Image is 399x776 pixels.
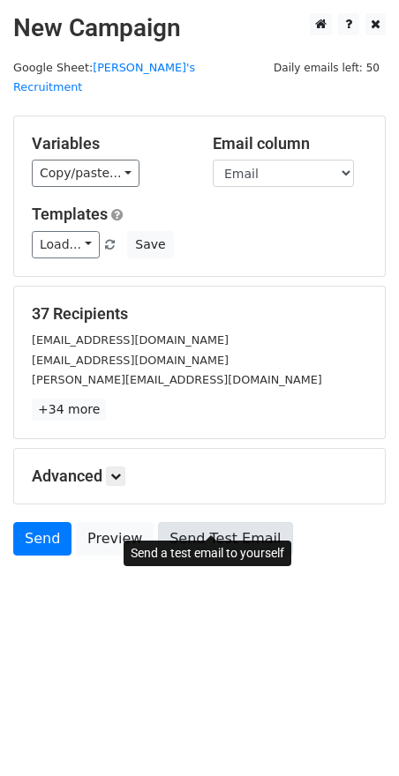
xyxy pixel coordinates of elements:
a: Send Test Email [158,522,292,556]
a: [PERSON_NAME]'s Recruitment [13,61,195,94]
h5: 37 Recipients [32,304,367,324]
small: [EMAIL_ADDRESS][DOMAIN_NAME] [32,333,229,347]
a: Preview [76,522,154,556]
a: Templates [32,205,108,223]
a: +34 more [32,399,106,421]
a: Daily emails left: 50 [267,61,386,74]
h5: Variables [32,134,186,153]
h5: Email column [213,134,367,153]
small: [EMAIL_ADDRESS][DOMAIN_NAME] [32,354,229,367]
h2: New Campaign [13,13,386,43]
small: Google Sheet: [13,61,195,94]
small: [PERSON_NAME][EMAIL_ADDRESS][DOMAIN_NAME] [32,373,322,386]
a: Load... [32,231,100,258]
div: Send a test email to yourself [124,541,291,566]
h5: Advanced [32,466,367,486]
button: Save [127,231,173,258]
a: Copy/paste... [32,160,139,187]
iframe: Chat Widget [311,691,399,776]
a: Send [13,522,72,556]
span: Daily emails left: 50 [267,58,386,78]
